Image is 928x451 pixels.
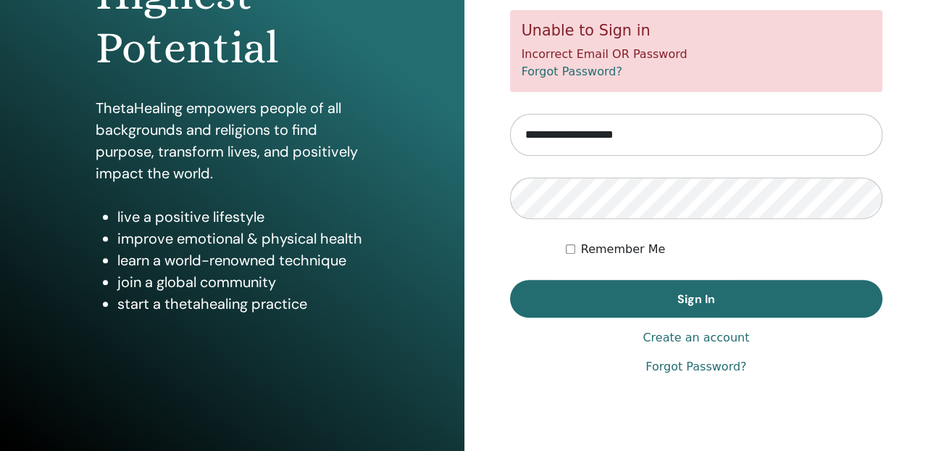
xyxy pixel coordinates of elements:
li: learn a world-renowned technique [117,249,369,271]
li: improve emotional & physical health [117,228,369,249]
a: Forgot Password? [522,65,622,78]
div: Incorrect Email OR Password [510,10,883,92]
p: ThetaHealing empowers people of all backgrounds and religions to find purpose, transform lives, a... [96,97,369,184]
span: Sign In [677,291,715,307]
div: Keep me authenticated indefinitely or until I manually logout [566,241,882,258]
a: Forgot Password? [645,358,746,376]
button: Sign In [510,280,883,318]
li: start a thetahealing practice [117,293,369,315]
a: Create an account [643,329,749,347]
label: Remember Me [581,241,666,258]
li: join a global community [117,271,369,293]
li: live a positive lifestyle [117,206,369,228]
h5: Unable to Sign in [522,22,871,40]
